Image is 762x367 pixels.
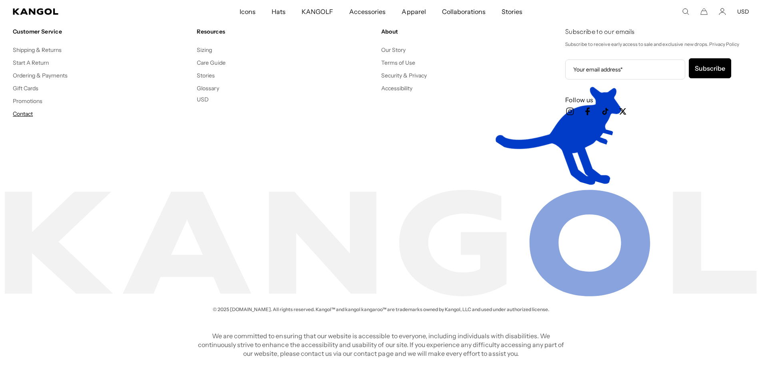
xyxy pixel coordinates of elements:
[565,40,749,49] p: Subscribe to receive early access to sale and exclusive new drops. Privacy Policy
[565,28,749,37] h4: Subscribe to our emails
[13,8,158,15] a: Kangol
[381,46,406,54] a: Our Story
[197,85,219,92] a: Glossary
[381,72,427,79] a: Security & Privacy
[197,72,215,79] a: Stories
[565,95,749,104] h3: Follow us
[197,46,212,54] a: Sizing
[719,8,726,15] a: Account
[13,85,38,92] a: Gift Cards
[381,28,559,35] h4: About
[700,8,708,15] button: Cart
[682,8,689,15] summary: Search here
[196,331,567,358] p: We are committed to ensuring that our website is accessible to everyone, including individuals wi...
[381,59,415,66] a: Terms of Use
[197,96,209,103] button: USD
[197,59,225,66] a: Care Guide
[737,8,749,15] button: USD
[689,58,731,78] button: Subscribe
[13,28,190,35] h4: Customer Service
[381,85,412,92] a: Accessibility
[13,46,62,54] a: Shipping & Returns
[197,28,374,35] h4: Resources
[13,110,33,117] a: Contact
[13,72,68,79] a: Ordering & Payments
[13,97,42,105] a: Promotions
[13,59,49,66] a: Start A Return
